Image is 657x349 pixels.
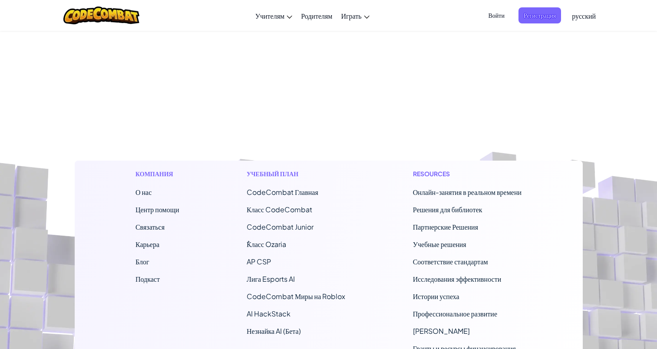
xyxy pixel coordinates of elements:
a: AI HackStack [247,309,291,318]
a: AP CSP [247,257,271,266]
a: О нас [135,188,152,197]
span: Учителям [255,11,285,20]
button: Регистрация [518,7,561,23]
a: Незнайка AI (Бета) [247,326,301,336]
a: ٌКласс Ozaria [247,240,286,249]
h1: Учебный план [247,169,345,178]
a: Соответствие стандартам [413,257,488,266]
a: Онлайн-занятия в реальном времени [413,188,522,197]
a: Родителям [297,4,337,27]
span: Учебные решения [413,240,466,249]
a: Исследования эффективности [413,274,502,283]
a: Партнерские Решения [413,222,478,231]
img: CodeCombat logo [63,7,139,24]
a: Играть [337,4,373,27]
a: Решения для библиотек [413,205,482,214]
h1: Resources [413,169,522,178]
a: Центр помощи [135,205,179,214]
a: русский [568,4,600,27]
a: Лига Esports AI [247,274,295,283]
span: Играть [341,11,361,20]
a: Блог [135,257,149,266]
a: [PERSON_NAME] [413,326,470,336]
h1: Компания [135,169,179,178]
a: CodeCombat Миры на Roblox [247,292,345,301]
a: Класс CodeCombat [247,205,312,214]
span: Связаться [135,222,165,231]
a: Профессиональное развитие [413,309,497,318]
a: Карьера [135,240,159,249]
a: CodeCombat Junior [247,222,314,231]
a: Подкаст [135,274,160,283]
span: CodeCombat Главная [247,188,318,197]
a: Истории успеха [413,292,459,301]
a: Учителям [251,4,297,27]
span: русский [572,11,596,20]
button: Войти [483,7,509,23]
